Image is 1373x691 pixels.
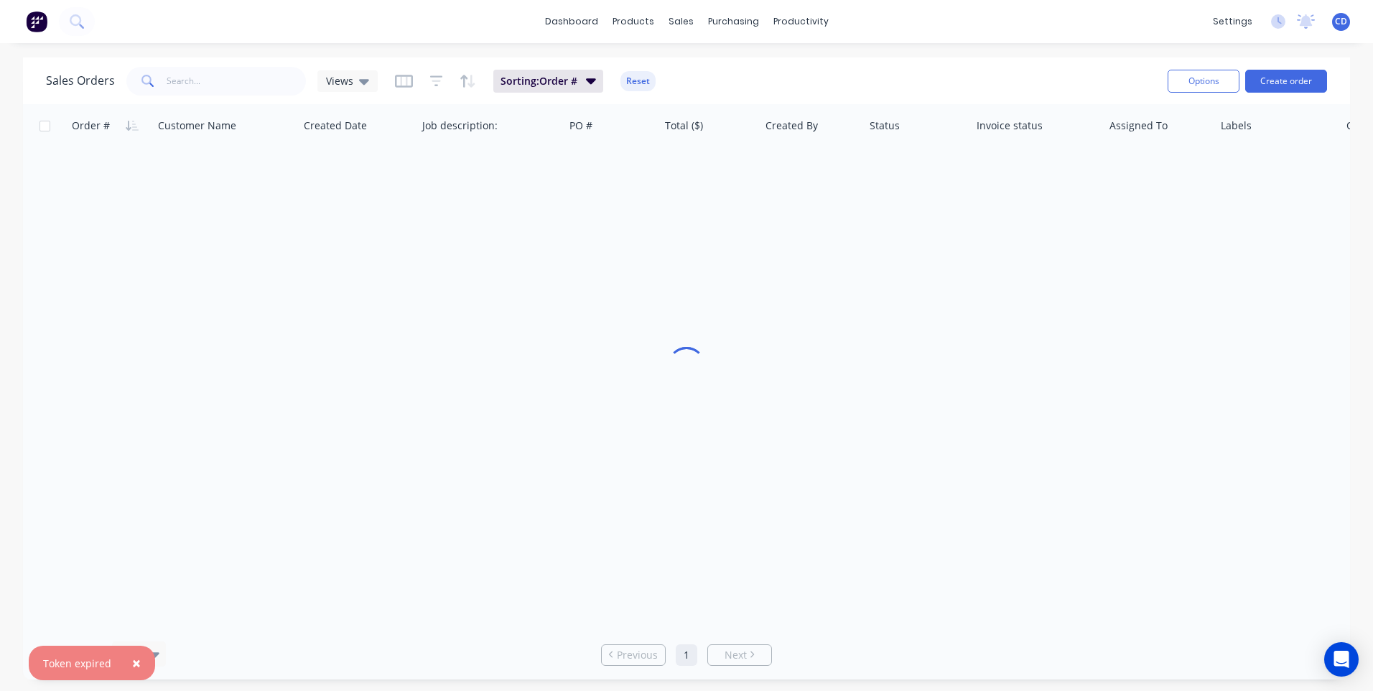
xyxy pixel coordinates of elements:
a: Previous page [602,648,665,662]
button: Create order [1245,70,1327,93]
span: Previous [617,648,658,662]
div: Open Intercom Messenger [1324,642,1359,677]
div: Created Date [304,119,367,133]
span: Views [326,73,353,88]
span: Next [725,648,747,662]
ul: Pagination [595,644,778,666]
div: purchasing [701,11,766,32]
div: sales [661,11,701,32]
div: Created By [765,119,818,133]
div: PO # [569,119,592,133]
input: Search... [167,67,307,96]
a: Page 1 is your current page [676,644,697,666]
div: settings [1206,11,1260,32]
button: Sorting:Order # [493,70,603,93]
div: Token expired [43,656,111,671]
button: Reset [620,71,656,91]
span: × [132,653,141,673]
div: Job description: [422,119,498,133]
button: Options [1168,70,1239,93]
div: products [605,11,661,32]
div: Order # [72,119,110,133]
div: Invoice status [977,119,1043,133]
div: productivity [766,11,836,32]
img: Factory [26,11,47,32]
a: Next page [708,648,771,662]
button: Close [118,646,155,680]
a: dashboard [538,11,605,32]
div: Labels [1221,119,1252,133]
div: Total ($) [665,119,703,133]
span: CD [1335,15,1347,28]
h1: Sales Orders [46,74,115,88]
div: Assigned To [1109,119,1168,133]
span: Sorting: Order # [501,74,577,88]
div: Customer Name [158,119,236,133]
div: Status [870,119,900,133]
